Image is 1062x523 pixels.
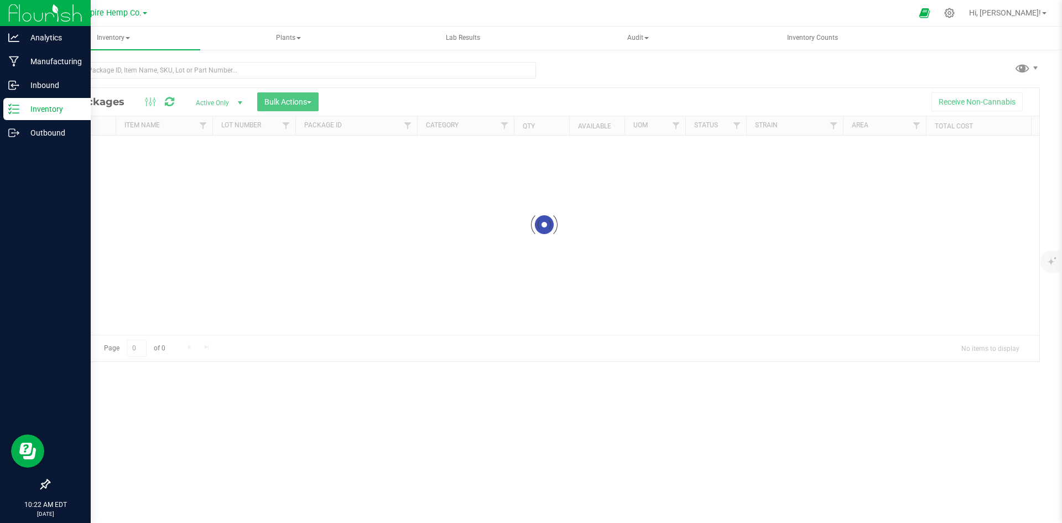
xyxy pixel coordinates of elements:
span: Empire Hemp Co. [79,8,142,18]
span: Open Ecommerce Menu [912,2,937,24]
a: Audit [551,27,725,50]
p: Inbound [19,79,86,92]
p: Manufacturing [19,55,86,68]
a: Lab Results [376,27,550,50]
p: Analytics [19,31,86,44]
a: Plants [201,27,375,50]
inline-svg: Inbound [8,80,19,91]
span: Audit [551,27,724,49]
p: Outbound [19,126,86,139]
inline-svg: Inventory [8,103,19,115]
inline-svg: Manufacturing [8,56,19,67]
span: Lab Results [431,33,495,43]
inline-svg: Analytics [8,32,19,43]
span: Plants [202,27,374,49]
a: Inventory Counts [726,27,899,50]
div: Manage settings [943,8,956,18]
iframe: Resource center [11,434,44,468]
inline-svg: Outbound [8,127,19,138]
p: [DATE] [5,510,86,518]
span: Hi, [PERSON_NAME]! [969,8,1041,17]
input: Search Package ID, Item Name, SKU, Lot or Part Number... [49,62,536,79]
p: 10:22 AM EDT [5,500,86,510]
a: Inventory [27,27,200,50]
p: Inventory [19,102,86,116]
span: Inventory Counts [772,33,853,43]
